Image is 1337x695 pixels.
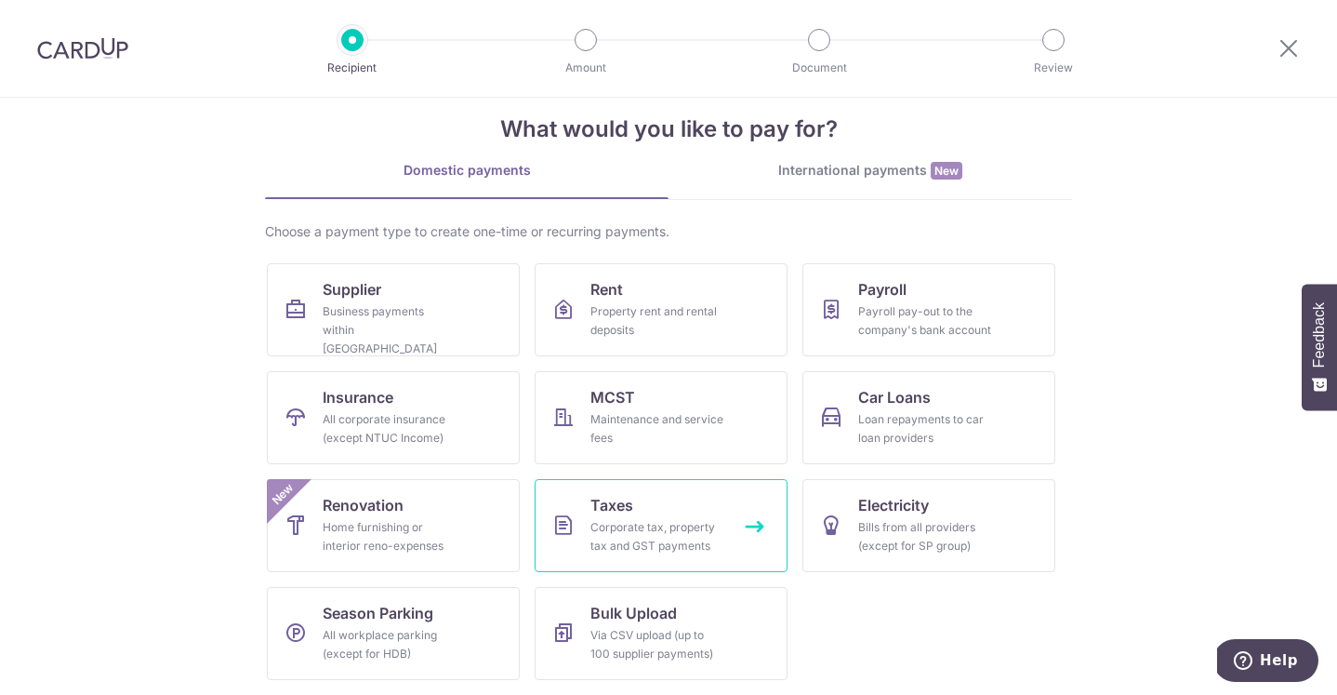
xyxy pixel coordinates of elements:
[1311,302,1328,368] span: Feedback
[37,37,128,60] img: CardUp
[284,59,421,77] p: Recipient
[590,626,724,663] div: Via CSV upload (up to 100 supplier payments)
[590,278,623,301] span: Rent
[535,479,788,572] a: TaxesCorporate tax, property tax and GST payments
[668,161,1072,180] div: International payments
[323,386,393,408] span: Insurance
[931,162,962,180] span: New
[802,263,1055,356] a: PayrollPayroll pay-out to the company's bank account
[323,302,457,358] div: Business payments within [GEOGRAPHIC_DATA]
[535,587,788,680] a: Bulk UploadVia CSV upload (up to 100 supplier payments)
[590,602,677,624] span: Bulk Upload
[267,587,520,680] a: Season ParkingAll workplace parking (except for HDB)
[323,494,404,516] span: Renovation
[535,371,788,464] a: MCSTMaintenance and service fees
[858,494,929,516] span: Electricity
[535,263,788,356] a: RentProperty rent and rental deposits
[323,602,433,624] span: Season Parking
[858,386,931,408] span: Car Loans
[750,59,888,77] p: Document
[323,626,457,663] div: All workplace parking (except for HDB)
[802,479,1055,572] a: ElectricityBills from all providers (except for SP group)
[268,479,298,510] span: New
[985,59,1122,77] p: Review
[590,302,724,340] div: Property rent and rental deposits
[858,410,992,448] div: Loan repayments to car loan providers
[590,410,724,448] div: Maintenance and service fees
[590,386,635,408] span: MCST
[1302,284,1337,410] button: Feedback - Show survey
[267,371,520,464] a: InsuranceAll corporate insurance (except NTUC Income)
[265,222,1072,241] div: Choose a payment type to create one-time or recurring payments.
[265,113,1072,146] h4: What would you like to pay for?
[590,494,633,516] span: Taxes
[802,371,1055,464] a: Car LoansLoan repayments to car loan providers
[517,59,655,77] p: Amount
[323,410,457,448] div: All corporate insurance (except NTUC Income)
[267,479,520,572] a: RenovationHome furnishing or interior reno-expensesNew
[323,518,457,555] div: Home furnishing or interior reno-expenses
[1217,639,1318,686] iframe: Opens a widget where you can find more information
[590,518,724,555] div: Corporate tax, property tax and GST payments
[858,518,992,555] div: Bills from all providers (except for SP group)
[858,302,992,340] div: Payroll pay-out to the company's bank account
[267,263,520,356] a: SupplierBusiness payments within [GEOGRAPHIC_DATA]
[265,161,668,180] div: Domestic payments
[858,278,907,301] span: Payroll
[323,278,381,301] span: Supplier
